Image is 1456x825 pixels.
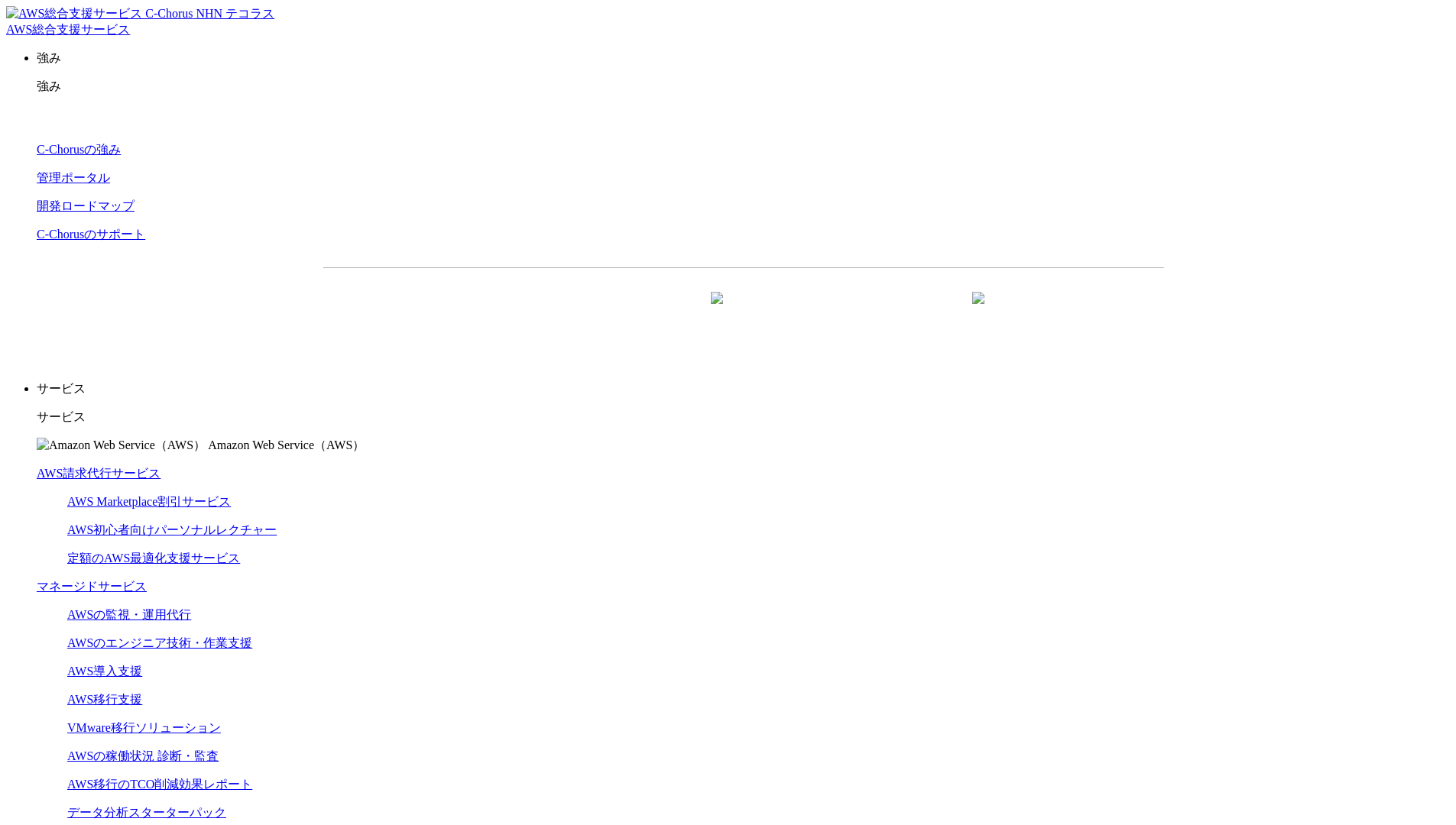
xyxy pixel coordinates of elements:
img: AWS総合支援サービス C-Chorus [6,6,193,22]
a: AWSのエンジニア技術・作業支援 [67,636,252,649]
a: AWS導入支援 [67,665,142,678]
a: AWSの稼働状況 診断・監査 [67,749,219,762]
a: AWS総合支援サービス C-Chorus NHN テコラスAWS総合支援サービス [6,7,274,36]
a: まずは相談する [751,293,997,331]
a: 資料を請求する [490,293,736,331]
a: AWS請求代行サービス [37,467,161,480]
a: 定額のAWS最適化支援サービス [67,552,240,565]
a: AWS Marketplace割引サービス [67,495,231,508]
a: 開発ロードマップ [37,199,135,212]
p: 強み [37,79,1450,95]
img: Amazon Web Service（AWS） [37,438,206,454]
a: データ分析スターターパック [67,806,226,819]
img: 矢印 [711,292,723,332]
p: サービス [37,409,1450,425]
a: VMware移行ソリューション [67,721,221,734]
a: AWS移行支援 [67,693,142,706]
a: マネージドサービス [37,580,147,593]
a: C-Chorusの強み [37,143,121,156]
a: 管理ポータル [37,171,110,184]
a: AWS初心者向けパーソナルレクチャー [67,523,277,536]
span: Amazon Web Service（AWS） [208,438,365,451]
a: AWSの監視・運用代行 [67,608,191,621]
img: 矢印 [972,292,984,332]
a: C-Chorusのサポート [37,228,145,241]
p: サービス [37,381,1450,397]
p: 強み [37,50,1450,66]
a: AWS移行のTCO削減効果レポート [67,778,252,791]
